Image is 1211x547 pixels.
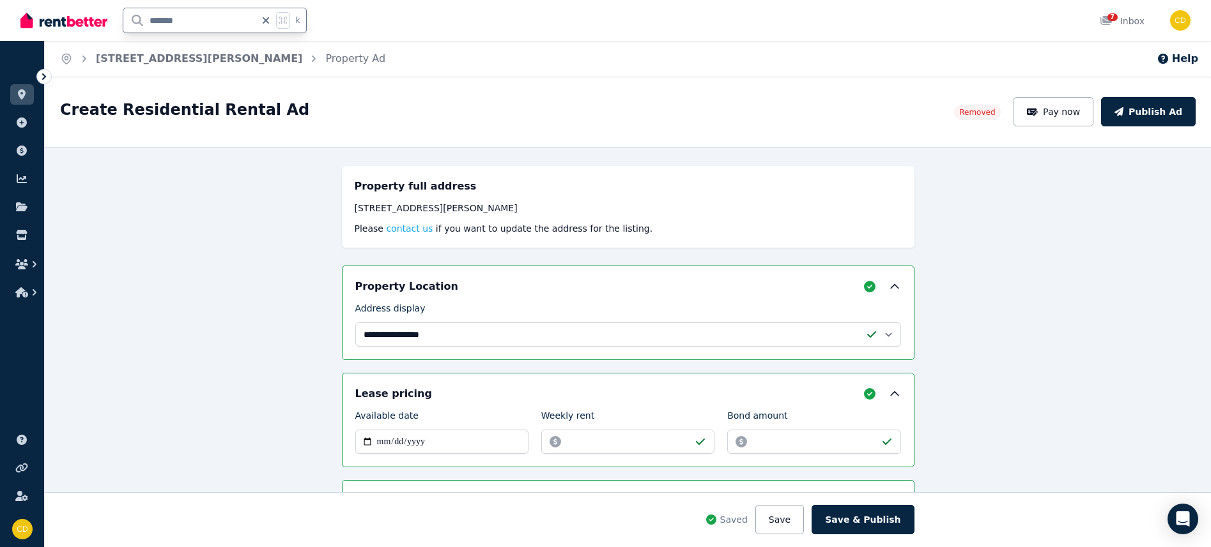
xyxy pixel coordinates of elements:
[325,52,385,64] a: Property Ad
[1014,97,1094,126] button: Pay now
[355,302,426,320] label: Address display
[12,519,33,539] img: Chris Dimitropoulos
[755,505,804,534] button: Save
[720,513,748,526] span: Saved
[355,202,902,214] div: [STREET_ADDRESS][PERSON_NAME]
[386,222,433,235] button: contact us
[1157,51,1198,66] button: Help
[60,100,309,120] h1: Create Residential Rental Ad
[355,222,902,235] p: Please if you want to update the address for the listing.
[1170,10,1191,31] img: Chris Dimitropoulos
[1101,97,1196,126] button: Publish Ad
[1107,13,1118,21] span: 7
[727,409,787,427] label: Bond amount
[20,11,107,30] img: RentBetter
[355,386,432,401] h5: Lease pricing
[959,107,995,117] span: Removed
[1168,504,1198,534] div: Open Intercom Messenger
[355,409,419,427] label: Available date
[812,505,914,534] button: Save & Publish
[355,179,477,194] h5: Property full address
[541,409,594,427] label: Weekly rent
[96,52,302,64] a: [STREET_ADDRESS][PERSON_NAME]
[355,279,458,294] h5: Property Location
[45,41,401,77] nav: Breadcrumb
[10,70,50,79] span: ORGANISE
[295,15,300,26] span: k
[1100,15,1145,27] div: Inbox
